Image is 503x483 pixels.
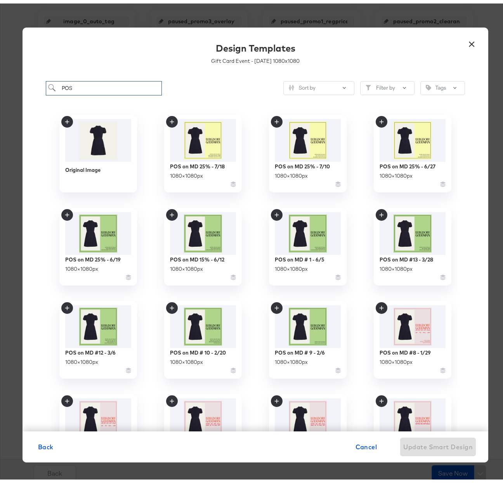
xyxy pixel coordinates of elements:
div: 1080 × 1080 px [170,262,203,269]
div: POS on MD # 10 - 2/20 [170,345,226,353]
svg: Tag [426,81,431,87]
div: Design Templates [216,38,295,51]
img: ZUxEVmjPWDMxM6sXwp6Hgw.jpg [380,395,446,438]
div: POS on MD 25% - 7/181080×1080px [164,111,242,189]
img: LAd0neVZzkhp0HkJA8pqMQ.jpg [275,209,341,251]
img: WGXV4dbkLoPhXeU5-3kTWg.jpg [170,116,236,158]
img: t0zqBmZuXqCLB788wryDEQ.jpg [380,209,446,251]
div: POS on MD # 1 - 6/5 [275,252,324,260]
div: POS on MD 25% - 7/18 [170,159,225,166]
img: vqI5W-edqnz2X_L6Q4uMuQ.jpg [275,302,341,345]
div: POS on MD 25% - 6/191080×1080px [59,204,137,282]
div: POS on MD 25% - 7/101080×1080px [269,111,347,189]
img: _hggfNURmQQQ_VcLSDdpHQ.jpg [380,116,446,158]
div: 1080 × 1080 px [65,355,98,362]
div: 1080 × 1080 px [65,262,98,269]
button: Back [35,434,57,453]
div: POS on MD #13 - 3/281080×1080px [374,204,451,282]
div: POS on MD #8 - 1/291080×1080px [374,298,451,375]
img: k86iUpikZ7aVXMmADh485A.jpg [170,209,236,251]
div: 1080 × 1080 px [170,169,203,176]
div: POS on MD 25% - 7/10 [275,159,330,166]
div: Gift Card Event - [DATE] 1080 x 1080 [211,54,300,61]
div: 1080 × 1080 px [170,355,203,362]
button: SlidersSort by [283,78,354,92]
div: 1080 × 1080 px [275,262,308,269]
div: 1080 × 1080 px [380,355,413,362]
img: bg_4964469_100394_m [65,116,131,158]
img: bV__q7SQUYIO_ae_Hdue8Q.jpg [170,302,236,345]
div: 1080 × 1080 px [275,355,308,362]
div: POS on MD #8 - 1/29 [380,345,431,353]
img: zhVrAfKAeCMz440nsV1Kmg.jpg [65,395,131,438]
button: FilterFilter by [360,78,415,92]
img: gfAyIcfZLlDFWb-T-l_5hw.jpg [65,209,131,251]
button: × [465,32,479,46]
div: POS on MD # 9 - 2/61080×1080px [269,298,347,375]
div: POS on MD # 1 - 6/51080×1080px [269,204,347,282]
div: Original Image [59,111,137,189]
img: Q_HGIPWTHdy4uO5BdH2phQ.jpg [65,302,131,345]
svg: Filter [366,81,371,87]
div: POS on MD 25% - 6/27 [380,159,435,166]
div: POS on MD # 9 - 2/6 [275,345,325,353]
button: Cancel [352,434,380,453]
div: POS on MD 25% - 6/271080×1080px [374,111,451,189]
img: SXeb2aTibKNPL297I3giHQ.jpg [275,116,341,158]
div: 1080 × 1080 px [380,262,413,269]
svg: Sliders [289,81,294,87]
img: 4J4ODH5kha9fI1jsXr2oUw.jpg [380,302,446,345]
div: POS on MD # 10 - 2/201080×1080px [164,298,242,375]
div: POS on MD #13 - 3/28 [380,252,433,260]
div: POS on MD 15% - 6/12 [170,252,224,260]
span: Cancel [356,438,377,449]
span: Back [38,438,54,449]
div: Original Image [65,163,101,170]
div: POS on MD #12 - 3/61080×1080px [59,298,137,375]
div: 1080 × 1080 px [275,169,308,176]
div: POS on MD 25% - 6/19 [65,252,121,260]
div: POS on MD #12 - 3/6 [65,345,116,353]
img: EIGlwzAdKLJ-GFWrJF8Djg.jpg [275,395,341,438]
div: 1080 × 1080 px [380,169,413,176]
div: POS on MD 15% - 6/121080×1080px [164,204,242,282]
img: nm-mY8OGxIEJGyrAlHHUTQ.jpg [170,395,236,438]
button: TagTags [420,78,465,92]
input: Search for a design [46,78,162,92]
